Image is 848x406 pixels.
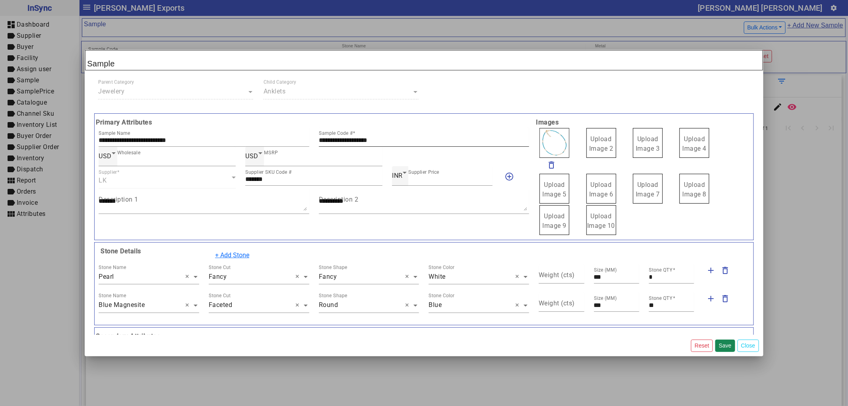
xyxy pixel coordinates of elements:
span: INR [392,172,403,179]
span: Upload Image 6 [589,181,613,198]
b: Primary Attributes [94,118,534,127]
span: Clear all [515,301,522,310]
div: Stone Color [429,292,455,299]
span: Upload Image 9 [542,212,567,229]
b: Secondary Attributes [94,332,754,341]
mat-label: Description 1 [99,196,138,203]
span: Clear all [185,301,192,310]
mat-label: Supplier SKU Code # [245,169,292,175]
mat-label: Sample Code # [319,130,353,136]
span: Upload Image 7 [636,181,660,198]
button: + Add Stone [210,248,254,263]
div: Stone Name [99,264,126,271]
div: Parent Category [98,79,134,86]
span: Clear all [515,272,522,282]
span: Clear all [405,301,412,310]
mat-label: Sample Name [99,130,130,136]
mat-icon: delete_outline [720,294,730,303]
span: Upload Image 2 [589,135,613,152]
mat-icon: delete_outline [720,266,730,275]
mat-label: Weight (cts) [539,271,575,279]
span: Upload Image 3 [636,135,660,152]
span: Clear all [405,272,412,282]
button: Reset [691,340,713,352]
mat-icon: add_circle_outline [505,172,514,181]
mat-icon: delete_outline [547,160,556,170]
div: Stone Name [99,292,126,299]
button: Save [715,340,735,352]
span: Upload Image 8 [683,181,707,198]
mat-label: Size (MM) [594,267,617,273]
mat-label: Stone QTY [649,267,673,273]
span: Upload Image 5 [542,181,567,198]
b: Images [534,118,754,127]
img: b1a5dc20-17e0-4aea-95e2-c0c24e95d0ba [539,128,569,158]
div: Stone Cut [209,264,231,271]
button: Close [737,340,759,352]
div: Child Category [264,79,297,86]
mat-label: Stone QTY [649,295,673,301]
span: USD [245,152,258,160]
mat-icon: add [706,294,716,303]
mat-label: Supplier [99,169,117,175]
div: Stone Cut [209,292,231,299]
mat-label: Supplier Price [408,169,439,175]
mat-label: Weight (cts) [539,300,575,307]
mat-label: Description 2 [319,196,359,203]
span: Clear all [295,272,302,282]
div: Stone Shape [319,292,347,299]
div: Stone Shape [319,264,347,271]
b: Stone Details [99,247,141,255]
h2: Sample [85,50,763,70]
div: Stone Color [429,264,455,271]
span: Clear all [185,272,192,282]
mat-label: MSRP [264,150,278,155]
span: USD [99,152,112,160]
span: Upload Image 4 [683,135,707,152]
mat-label: Size (MM) [594,295,617,301]
mat-icon: add [706,266,716,275]
mat-label: Wholesale [117,150,140,155]
span: Clear all [295,301,302,310]
span: Upload Image 10 [587,212,615,229]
